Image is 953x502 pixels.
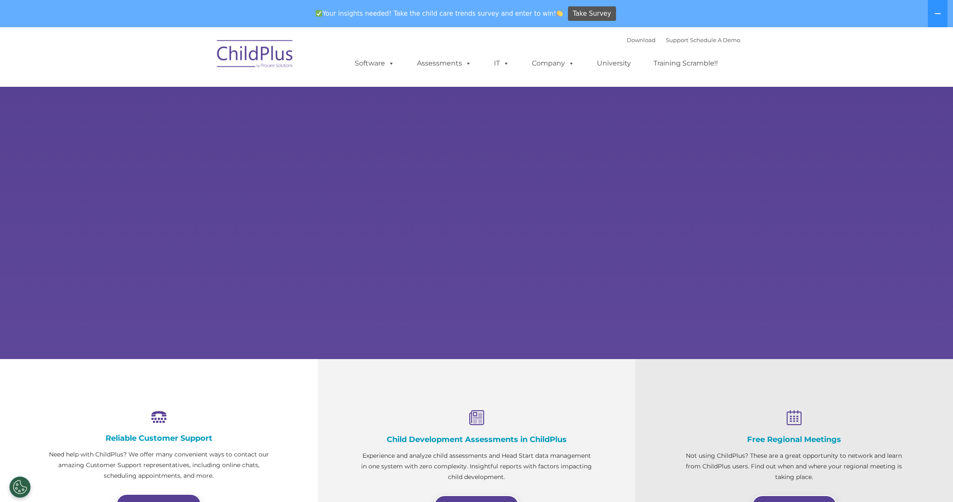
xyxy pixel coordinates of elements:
[678,451,910,482] p: Not using ChildPlus? These are a great opportunity to network and learn from ChildPlus users. Fin...
[360,451,593,482] p: Experience and analyze child assessments and Head Start data management in one system with zero c...
[9,476,31,498] button: Cookies Settings
[568,6,616,21] a: Take Survey
[645,55,726,72] a: Training Scramble!!
[573,6,611,21] span: Take Survey
[360,435,593,444] h4: Child Development Assessments in ChildPlus
[588,55,639,72] a: University
[408,55,480,72] a: Assessments
[556,10,563,17] img: 👏
[678,435,910,444] h4: Free Regional Meetings
[316,10,322,17] img: ✅
[523,55,583,72] a: Company
[43,434,275,443] h4: Reliable Customer Support
[690,37,740,43] a: Schedule A Demo
[312,6,567,22] span: Your insights needed! Take the child care trends survey and enter to win!
[666,37,688,43] a: Support
[43,449,275,481] p: Need help with ChildPlus? We offer many convenient ways to contact our amazing Customer Support r...
[627,37,656,43] a: Download
[485,55,518,72] a: IT
[213,34,298,77] img: ChildPlus by Procare Solutions
[627,37,740,43] font: |
[346,55,403,72] a: Software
